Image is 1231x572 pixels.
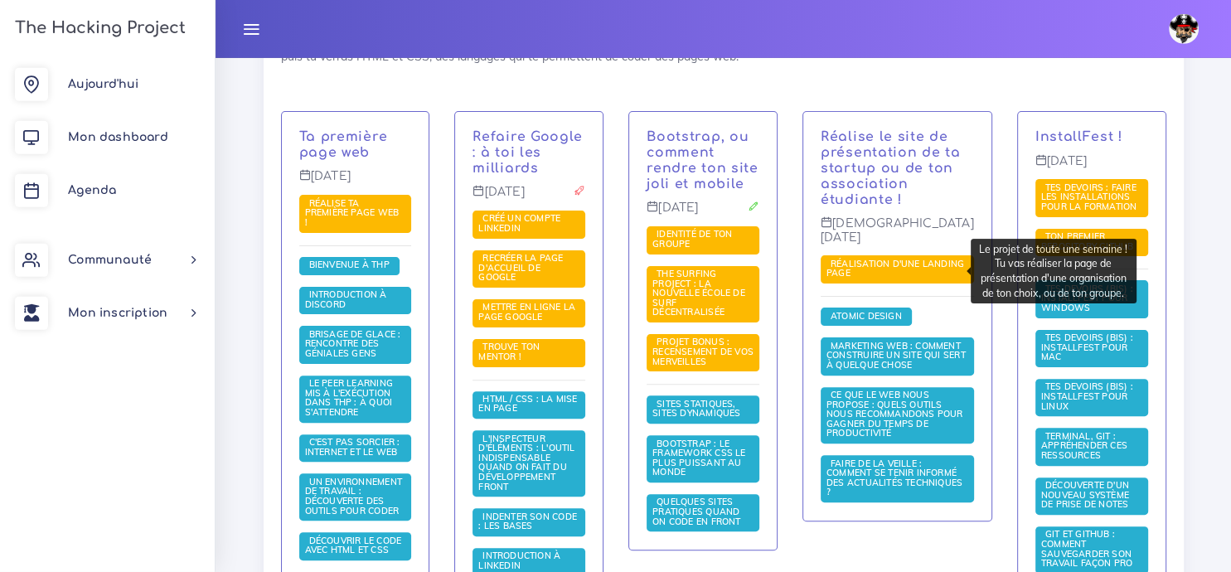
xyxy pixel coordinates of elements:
a: Faire de la veille : comment se tenir informé des actualités techniques ? [826,458,962,498]
a: Tes devoirs : faire les installations pour la formation [1041,182,1141,213]
a: Réalise le site de présentation de ta startup ou de ton association étudiante ! [821,129,961,206]
a: Créé un compte LinkedIn [478,213,560,235]
span: Agenda [68,184,116,196]
a: Réalise ta première page web ! [305,197,400,228]
a: Découverte d'un nouveau système de prise de notes [1041,480,1133,511]
span: Bienvenue à THP [305,259,394,270]
p: [DATE] [647,201,759,227]
a: HTML / CSS : la mise en page [478,394,577,415]
span: Identité de ton groupe [652,228,732,250]
p: [DATE] [1035,154,1148,181]
span: PROJET BONUS : recensement de vos merveilles [652,336,754,366]
a: The Surfing Project : la nouvelle école de surf décentralisée [652,269,745,318]
span: Communauté [68,254,152,266]
span: HTML / CSS : la mise en page [478,393,577,414]
a: Le Peer learning mis à l'exécution dans THP : à quoi s'attendre [305,378,393,419]
span: Tes devoirs (bis) : Installfest pour Linux [1041,381,1133,411]
a: Marketing web : comment construire un site qui sert à quelque chose [826,341,966,371]
img: avatar [1169,14,1199,44]
span: Tes devoirs : faire les installations pour la formation [1041,182,1141,212]
a: PROJET BONUS : recensement de vos merveilles [652,337,754,367]
a: InstallFest ! [1035,129,1123,144]
a: Git et GitHub : comment sauvegarder son travail façon pro [1041,529,1137,570]
a: Recréer la page d'accueil de Google [478,253,563,284]
p: [DATE] [473,185,585,211]
span: Créé un compte LinkedIn [478,212,560,234]
a: Tes devoirs (bis) : Installfest pour Linux [1041,381,1133,412]
div: Le projet de toute une semaine ! Tu vas réaliser la page de présentation d'une organisation de to... [971,239,1136,303]
a: Indenter son code : les bases [478,511,577,533]
a: Sites statiques, sites dynamiques [652,399,744,420]
span: Marketing web : comment construire un site qui sert à quelque chose [826,340,966,371]
span: Quelques sites pratiques quand on code en front [652,496,744,526]
a: Tes devoirs (bis) : Installfest pour MAC [1041,332,1133,363]
span: Mettre en ligne la page Google [478,301,575,322]
span: C'est pas sorcier : internet et le web [305,436,402,458]
a: Ta première page web [299,129,388,160]
span: Mon inscription [68,307,167,319]
h3: The Hacking Project [10,19,186,37]
a: Bootstrap : le framework CSS le plus puissant au monde [652,438,745,478]
a: Bienvenue à THP [305,259,394,271]
a: Introduction à LinkedIn [478,550,560,572]
a: Ce que le web nous propose : quels outils nous recommandons pour gagner du temps de productivité [826,390,963,439]
a: C'est pas sorcier : internet et le web [305,437,402,458]
span: Brisage de glace : rencontre des géniales gens [305,328,401,359]
span: Le Peer learning mis à l'exécution dans THP : à quoi s'attendre [305,377,393,418]
a: Terminal, Git : appréhender ces ressources [1041,431,1127,462]
span: Aujourd'hui [68,78,138,90]
a: Réalisation d'une landing page [826,259,964,280]
span: Indenter son code : les bases [478,511,577,532]
span: Introduction à Discord [305,288,387,310]
span: Terminal, Git : appréhender ces ressources [1041,430,1127,461]
span: Découverte d'un nouveau système de prise de notes [1041,479,1133,510]
p: [DATE] [299,169,412,196]
span: Découvrir le code avec HTML et CSS [305,535,402,556]
span: Réalisation d'une landing page [826,258,964,279]
span: Ton premier repository GitHub [1041,230,1138,252]
a: Trouve ton mentor ! [478,342,540,363]
span: Introduction à LinkedIn [478,550,560,571]
a: Quelques sites pratiques quand on code en front [652,497,744,527]
a: L'inspecteur d'éléments : l'outil indispensable quand on fait du développement front [478,433,574,492]
span: Ce que le web nous propose : quels outils nous recommandons pour gagner du temps de productivité [826,389,963,439]
span: Recréer la page d'accueil de Google [478,252,563,283]
span: Sites statiques, sites dynamiques [652,398,744,419]
a: Identité de ton groupe [652,229,732,250]
span: Tes devoirs (bis) : Installfest pour MAC [1041,332,1133,362]
span: Un environnement de travail : découverte des outils pour coder [305,476,404,516]
p: [DEMOGRAPHIC_DATA][DATE] [821,216,974,257]
a: Bootstrap, ou comment rendre ton site joli et mobile [647,129,758,191]
a: Refaire Google : à toi les milliards [473,129,583,176]
a: Un environnement de travail : découverte des outils pour coder [305,477,404,517]
a: Mettre en ligne la page Google [478,302,575,323]
a: Ton premier repository GitHub [1041,231,1138,253]
span: The Surfing Project : la nouvelle école de surf décentralisée [652,268,745,318]
a: Introduction à Discord [305,289,387,311]
a: Découvrir le code avec HTML et CSS [305,536,402,557]
span: Trouve ton mentor ! [478,341,540,362]
span: Mon dashboard [68,131,168,143]
a: Atomic Design [826,310,906,322]
span: Git et GitHub : comment sauvegarder son travail façon pro [1041,528,1137,569]
a: Brisage de glace : rencontre des géniales gens [305,329,401,360]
